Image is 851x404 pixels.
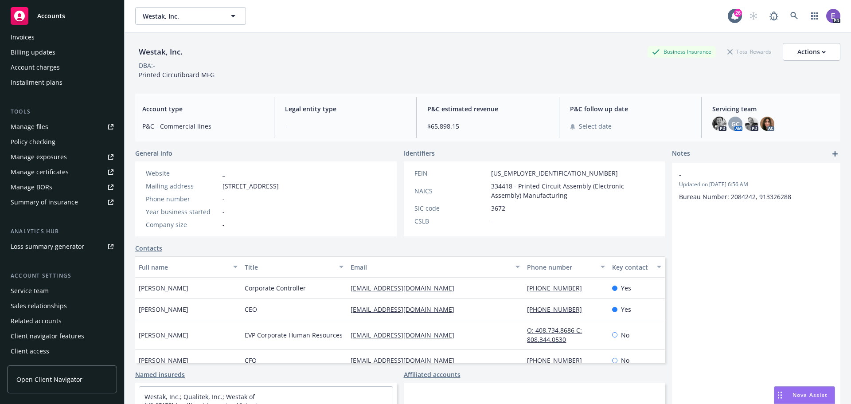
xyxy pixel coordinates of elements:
[621,305,631,314] span: Yes
[621,330,629,340] span: No
[414,169,488,178] div: FEIN
[723,46,776,57] div: Total Rewards
[139,283,188,293] span: [PERSON_NAME]
[245,356,257,365] span: CFO
[351,356,461,365] a: [EMAIL_ADDRESS][DOMAIN_NAME]
[351,263,510,272] div: Email
[11,299,67,313] div: Sales relationships
[792,391,828,399] span: Nova Assist
[427,122,548,131] span: $65,898.15
[621,283,631,293] span: Yes
[491,169,618,178] span: [US_EMPLOYER_IDENTIFICATION_NUMBER]
[143,12,219,21] span: Westak, Inc.
[11,180,52,194] div: Manage BORs
[351,305,461,314] a: [EMAIL_ADDRESS][DOMAIN_NAME]
[712,104,833,114] span: Servicing team
[744,117,758,131] img: photo
[648,46,716,57] div: Business Insurance
[241,256,347,278] button: Title
[527,284,589,292] a: [PHONE_NUMBER]
[7,329,117,343] a: Client navigator features
[783,43,840,61] button: Actions
[7,271,117,280] div: Account settings
[527,305,589,314] a: [PHONE_NUMBER]
[7,165,117,179] a: Manage certificates
[672,163,840,208] div: -Updated on [DATE] 6:56 AMBureau Number: 2084242, 913326288
[11,30,35,44] div: Invoices
[731,119,740,129] span: GC
[146,181,219,191] div: Mailing address
[135,46,186,58] div: Westak, Inc.
[11,195,78,209] div: Summary of insurance
[672,149,690,159] span: Notes
[142,104,263,114] span: Account type
[621,356,629,365] span: No
[135,243,162,253] a: Contacts
[135,7,246,25] button: Westak, Inc.
[527,263,595,272] div: Phone number
[797,43,826,60] div: Actions
[7,75,117,90] a: Installment plans
[527,326,582,344] a: O: 408.734.8686 C: 808.344.0530
[7,135,117,149] a: Policy checking
[7,180,117,194] a: Manage BORs
[7,120,117,134] a: Manage files
[11,150,67,164] div: Manage exposures
[523,256,608,278] button: Phone number
[414,216,488,226] div: CSLB
[404,149,435,158] span: Identifiers
[7,4,117,28] a: Accounts
[427,104,548,114] span: P&C estimated revenue
[7,195,117,209] a: Summary of insurance
[146,194,219,204] div: Phone number
[527,356,589,365] a: [PHONE_NUMBER]
[139,61,155,70] div: DBA: -
[11,165,69,179] div: Manage certificates
[139,263,228,272] div: Full name
[139,356,188,365] span: [PERSON_NAME]
[11,314,62,328] div: Related accounts
[139,330,188,340] span: [PERSON_NAME]
[491,216,493,226] span: -
[11,329,84,343] div: Client navigator features
[7,239,117,254] a: Loss summary generator
[37,12,65,20] span: Accounts
[11,120,48,134] div: Manage files
[223,169,225,177] a: -
[806,7,824,25] a: Switch app
[774,387,785,404] div: Drag to move
[135,149,172,158] span: General info
[146,169,219,178] div: Website
[245,283,306,293] span: Corporate Controller
[579,122,612,131] span: Select date
[139,71,215,79] span: Printed Circutiboard MFG
[146,207,219,216] div: Year business started
[223,220,225,229] span: -
[404,370,461,379] a: Affiliated accounts
[7,284,117,298] a: Service team
[491,204,505,213] span: 3672
[144,392,255,401] a: Westak, Inc.; Qualitek, Inc.; Westak of
[245,305,257,314] span: CEO
[7,30,117,44] a: Invoices
[223,181,279,191] span: [STREET_ADDRESS]
[7,299,117,313] a: Sales relationships
[285,104,406,114] span: Legal entity type
[7,227,117,236] div: Analytics hub
[11,284,49,298] div: Service team
[11,75,62,90] div: Installment plans
[760,117,774,131] img: photo
[139,305,188,314] span: [PERSON_NAME]
[7,60,117,75] a: Account charges
[223,194,225,204] span: -
[734,9,742,17] div: 26
[609,256,665,278] button: Key contact
[285,122,406,131] span: -
[679,170,810,179] span: -
[7,150,117,164] a: Manage exposures
[414,186,488,196] div: NAICS
[11,60,60,75] div: Account charges
[414,204,488,213] div: SIC code
[146,220,219,229] div: Company size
